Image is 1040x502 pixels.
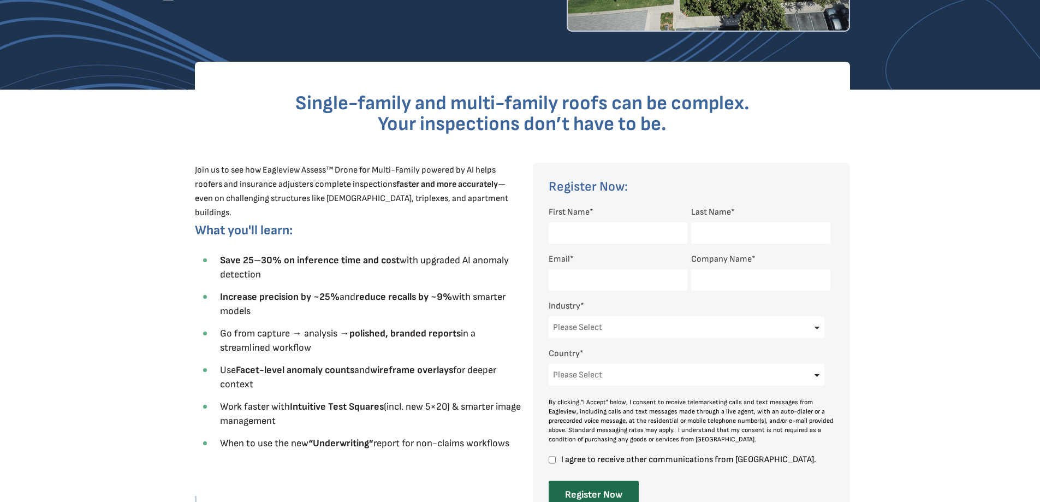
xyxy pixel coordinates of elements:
span: What you'll learn: [195,222,293,238]
span: Use and for deeper context [220,364,496,390]
span: Join us to see how Eagleview Assess™ Drone for Multi-Family powered by AI helps roofers and insur... [195,165,508,218]
span: Company Name [691,254,752,264]
span: Industry [549,301,580,311]
span: Last Name [691,207,731,217]
strong: “Underwriting” [308,438,373,449]
strong: Facet-level anomaly counts [236,364,354,376]
strong: Intuitive Test Squares [290,401,384,412]
span: Work faster with (incl. new 5×20) & smarter image management [220,401,521,427]
strong: reduce recalls by ~9% [355,291,452,303]
span: Email [549,254,570,264]
span: Country [549,349,580,359]
strong: wireframe overlays [370,364,453,376]
span: When to use the new report for non-claims workflows [220,438,509,449]
strong: polished, branded reports [349,328,461,339]
span: Go from capture → analysis → in a streamlined workflow [220,328,476,353]
span: Register Now: [549,179,628,194]
span: with upgraded AI anomaly detection [220,255,509,280]
strong: Increase precision by ~25% [220,291,340,303]
div: By clicking "I Accept" below, I consent to receive telemarketing calls and text messages from Eag... [549,398,835,444]
span: Your inspections don’t have to be. [378,113,667,136]
strong: faster and more accurately [396,179,498,190]
span: First Name [549,207,590,217]
span: and with smarter models [220,291,506,317]
strong: Save 25–30% on inference time and cost [220,255,400,266]
input: I agree to receive other communications from [GEOGRAPHIC_DATA]. [549,455,556,465]
span: Single-family and multi-family roofs can be complex. [295,92,750,115]
span: I agree to receive other communications from [GEOGRAPHIC_DATA]. [560,455,830,464]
